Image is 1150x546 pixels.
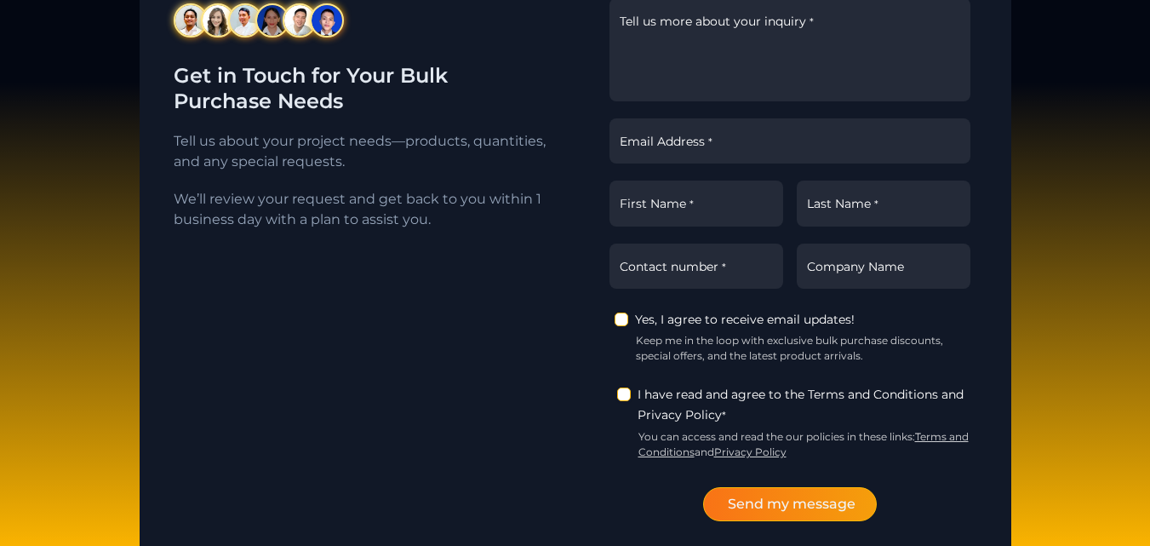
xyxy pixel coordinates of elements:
[283,3,317,37] img: cx-avatar-bulk-order-6.webp
[174,131,548,172] p: Tell us about your project needs—products, quantities, and any special requests.
[714,445,787,458] a: Privacy Policy
[607,333,973,364] small: Keep me in the loop with exclusive bulk purchase discounts, special offers, and the latest produc...
[255,3,289,37] img: cx-avatar-bulk-order-5.webp
[174,63,548,114] h2: Get in Touch for Your Bulk Purchase Needs
[279,9,320,49] div: Minimize live chat window
[9,365,324,424] textarea: Type your message and hit 'Enter'
[310,3,344,37] img: cx-avatar-bulk-order-8.webp
[201,3,235,37] img: Avatar
[703,487,877,521] button: Send my message
[89,95,286,118] div: Chat with us now
[99,164,235,336] span: We're online!
[609,429,970,460] small: You can access and read the our policies in these links: and
[174,3,208,37] img: Avatar
[228,3,262,37] img: cx-avatar-bulk-order-4.webp
[174,189,548,230] p: We’ll review your request and get back to you within 1 business day with a plan to assist you.
[635,309,855,330] label: Yes, I agree to receive email updates!
[638,387,964,422] span: I have read and agree to the Terms and Conditions and Privacy Policy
